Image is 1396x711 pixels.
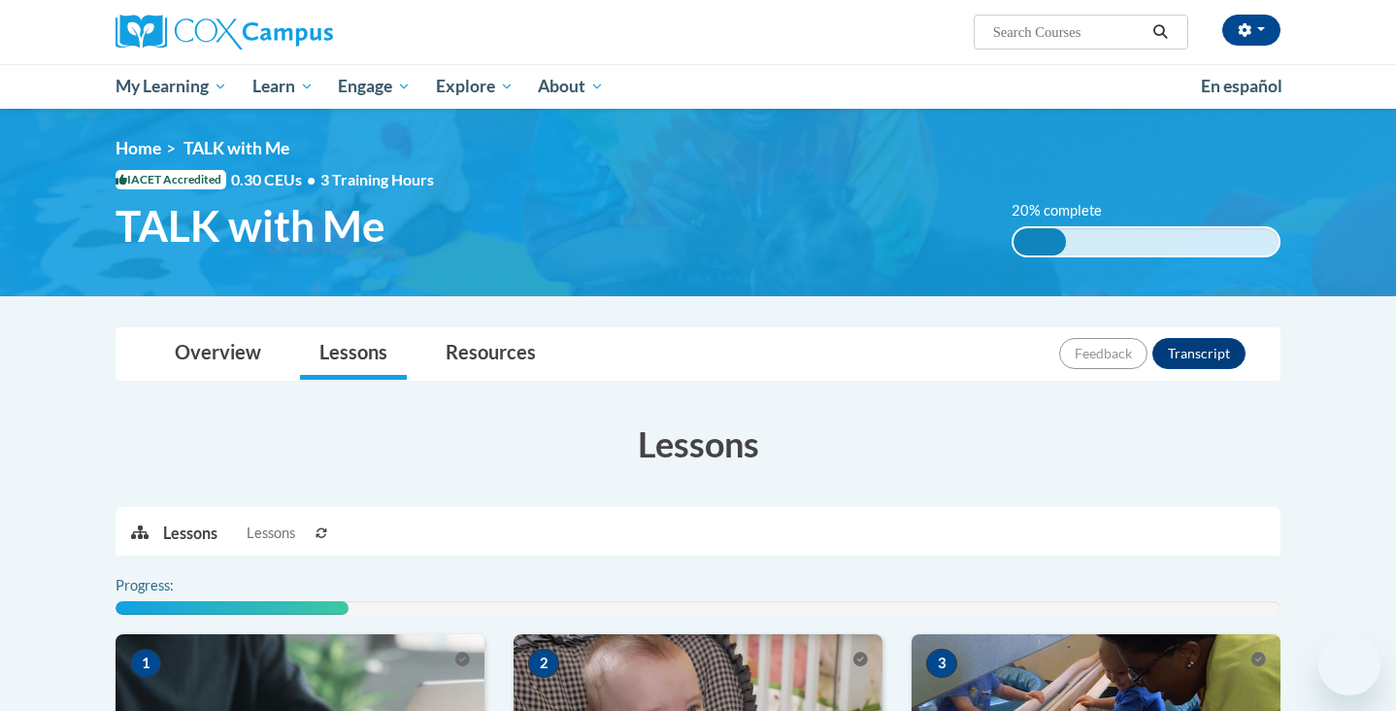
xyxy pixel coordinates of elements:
[1222,15,1280,46] button: Account Settings
[526,64,617,109] a: About
[1014,228,1067,255] div: 20% complete
[116,138,161,158] a: Home
[423,64,526,109] a: Explore
[320,170,434,188] span: 3 Training Hours
[1188,66,1295,107] a: En español
[163,523,217,544] p: Lessons
[528,649,559,678] span: 2
[116,75,227,98] span: My Learning
[991,20,1147,44] input: Search Courses
[1012,200,1123,221] label: 20% complete
[538,75,604,98] span: About
[155,328,281,380] a: Overview
[252,75,314,98] span: Learn
[307,170,316,188] span: •
[116,15,484,50] a: Cox Campus
[103,64,240,109] a: My Learning
[116,200,385,252] span: TALK with Me
[247,523,295,544] span: Lessons
[1152,338,1246,369] button: Transcript
[426,328,555,380] a: Resources
[1152,25,1170,40] i: 
[436,75,514,98] span: Explore
[325,64,423,109] a: Engage
[116,170,226,189] span: IACET Accredited
[116,575,227,596] label: Progress:
[86,64,1310,109] div: Main menu
[183,138,289,158] span: TALK with Me
[116,15,333,50] img: Cox Campus
[1147,20,1176,44] button: Search
[1059,338,1147,369] button: Feedback
[231,169,320,190] span: 0.30 CEUs
[926,649,957,678] span: 3
[116,420,1280,468] h3: Lessons
[1201,76,1282,96] span: En español
[338,75,411,98] span: Engage
[130,649,161,678] span: 1
[1318,633,1380,695] iframe: Button to launch messaging window
[300,328,407,380] a: Lessons
[240,64,326,109] a: Learn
